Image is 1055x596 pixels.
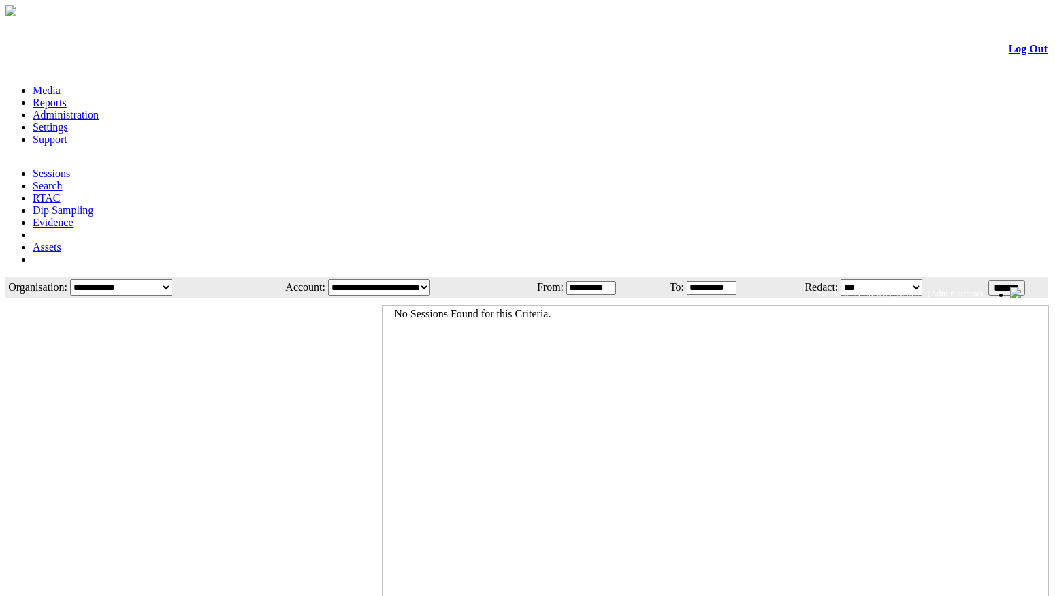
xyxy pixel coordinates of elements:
[33,204,93,216] a: Dip Sampling
[33,109,99,121] a: Administration
[253,279,326,296] td: Account:
[33,84,61,96] a: Media
[817,288,983,298] span: Welcome, [PERSON_NAME] (Administrator)
[515,279,565,296] td: From:
[33,180,63,191] a: Search
[33,121,68,133] a: Settings
[33,97,67,108] a: Reports
[33,168,70,179] a: Sessions
[33,217,74,228] a: Evidence
[657,279,685,296] td: To:
[5,5,16,16] img: arrow-3.png
[1009,43,1048,54] a: Log Out
[33,192,60,204] a: RTAC
[33,134,67,145] a: Support
[394,308,551,319] span: No Sessions Found for this Criteria.
[777,279,839,296] td: Redact:
[1010,287,1021,298] img: bell24.png
[33,241,61,253] a: Assets
[7,279,68,296] td: Organisation:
